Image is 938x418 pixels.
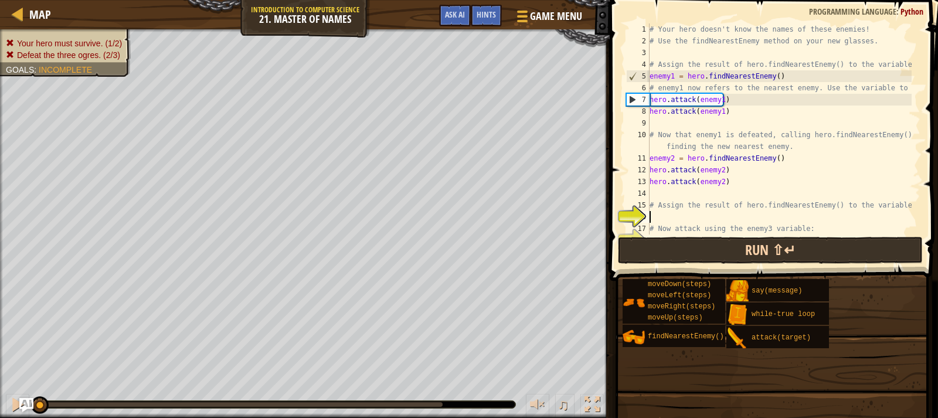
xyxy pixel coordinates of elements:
img: portrait.png [623,326,645,348]
img: portrait.png [623,291,645,314]
button: Toggle fullscreen [580,394,604,418]
li: Defeat the three ogres. [6,49,122,61]
span: Python [900,6,923,17]
button: Game Menu [508,5,589,32]
div: 15 [626,199,650,211]
div: 3 [626,47,650,59]
span: Your hero must survive. (1/2) [17,39,122,48]
span: moveDown(steps) [648,280,711,288]
div: 12 [626,164,650,176]
button: Ask AI [19,398,33,412]
button: Ask AI [439,5,471,26]
div: 7 [627,94,650,106]
span: : [896,6,900,17]
div: 8 [626,106,650,117]
div: 13 [626,176,650,188]
div: 4 [626,59,650,70]
button: ♫ [555,394,575,418]
div: 1 [626,23,650,35]
button: Adjust volume [526,394,549,418]
span: findNearestEnemy() [648,332,724,341]
div: 17 [626,223,650,235]
div: 6 [626,82,650,94]
div: 9 [626,117,650,129]
li: Your hero must survive. [6,38,122,49]
span: Goals [6,65,34,74]
span: moveRight(steps) [648,303,715,311]
span: Map [29,6,51,22]
div: 2 [626,35,650,47]
img: portrait.png [726,304,749,326]
div: 11 [626,152,650,164]
span: Programming language [809,6,896,17]
span: Incomplete [39,65,92,74]
div: 10 [626,129,650,152]
img: portrait.png [726,327,749,349]
div: 5 [627,70,650,82]
span: Hints [477,9,496,20]
a: Map [23,6,51,22]
span: moveLeft(steps) [648,291,711,300]
div: 14 [626,188,650,199]
span: : [34,65,39,74]
span: say(message) [752,287,802,295]
span: Ask AI [445,9,465,20]
button: Ctrl + P: Pause [6,394,29,418]
button: Run ⇧↵ [618,237,923,264]
div: 16 [626,211,650,223]
span: attack(target) [752,334,811,342]
span: while-true loop [752,310,815,318]
img: portrait.png [726,280,749,303]
span: moveUp(steps) [648,314,703,322]
span: Defeat the three ogres. (2/3) [17,50,120,60]
div: 18 [626,235,650,246]
span: Game Menu [530,9,582,24]
span: ♫ [558,396,569,413]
